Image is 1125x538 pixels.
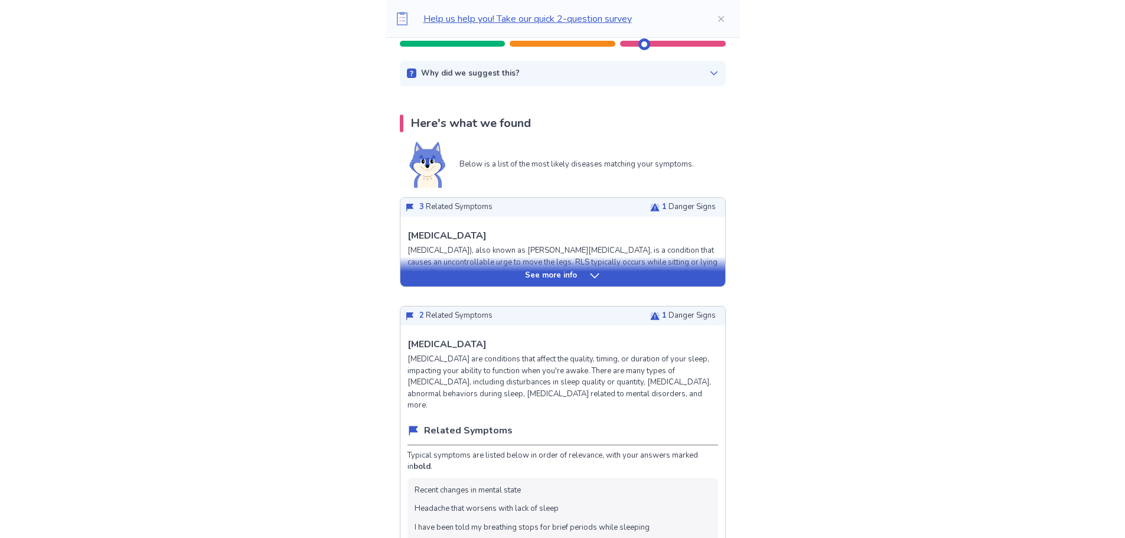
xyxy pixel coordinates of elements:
li: I have been told my breathing stops for brief periods while sleeping [415,522,650,534]
b: bold [413,461,431,472]
p: Here's what we found [410,115,531,132]
p: Related Symptoms [419,201,493,213]
p: Typical symptoms are listed below in order of relevance, with your answers marked in . [407,450,718,473]
p: Related Symptoms [419,310,493,322]
p: [MEDICAL_DATA] [407,337,487,351]
p: Help us help you! Take our quick 2-question survey [423,12,697,26]
span: 1 [662,201,667,212]
span: 3 [419,201,424,212]
span: 2 [419,310,424,321]
p: [MEDICAL_DATA] [407,229,487,243]
p: Below is a list of the most likely diseases matching your symptoms. [459,159,694,171]
p: Related Symptoms [424,423,513,438]
img: Shiba [409,142,445,188]
p: [MEDICAL_DATA]), also known as [PERSON_NAME][MEDICAL_DATA], is a condition that causes an uncontr... [407,245,718,326]
p: Danger Signs [662,201,716,213]
span: 1 [662,310,667,321]
p: Why did we suggest this? [421,68,520,80]
p: Danger Signs [662,310,716,322]
li: Headache that worsens with lack of sleep [415,503,559,515]
li: Recent changes in mental state [415,485,521,497]
p: [MEDICAL_DATA] are conditions that affect the quality, timing, or duration of your sleep, impacti... [407,354,718,412]
p: See more info [525,270,577,282]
